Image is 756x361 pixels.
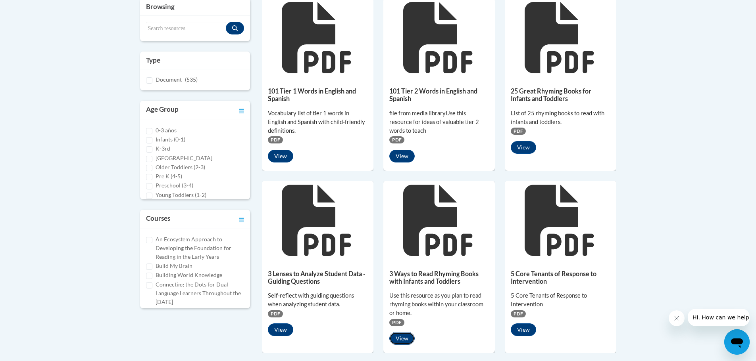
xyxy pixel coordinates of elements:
[389,136,404,143] span: PDF
[268,291,367,309] div: Self-reflect with guiding questions when analyzing student data.
[389,332,415,345] button: View
[268,270,367,285] h5: 3 Lenses to Analyze Student Data - Guiding Questions
[511,291,610,309] div: 5 Core Tenants of Response to Intervention
[156,280,244,306] label: Connecting the Dots for Dual Language Learners Throughout the [DATE]
[511,87,610,103] h5: 25 Great Rhyming Books for Infants and Toddlers
[688,309,750,326] iframe: Message from company
[511,141,536,154] button: View
[239,105,244,116] a: Toggle collapse
[156,191,206,199] label: Young Toddlers (1-2)
[156,154,212,162] label: [GEOGRAPHIC_DATA]
[146,22,226,35] input: Search resources
[156,307,244,324] label: Cox Campus Structured Literacy Certificate Exam
[389,319,404,326] span: PDF
[226,22,244,34] button: Search resources
[389,109,489,135] div: file from media libraryUse this resource for ideas of valuable tier 2 words to teach
[268,87,367,103] h5: 101 Tier 1 Words in English and Spanish
[511,323,536,336] button: View
[156,262,192,270] label: Build My Brain
[511,310,526,317] span: PDF
[156,163,205,172] label: Older Toddlers (2-3)
[389,291,489,317] div: Use this resource as you plan to read rhyming books within your classroom or home.
[669,310,685,326] iframe: Close message
[268,136,283,143] span: PDF
[156,126,177,135] label: 0-3 años
[511,270,610,285] h5: 5 Core Tenants of Response to Intervention
[5,6,64,12] span: Hi. How can we help?
[146,55,244,65] h3: Type
[156,144,170,153] label: K-3rd
[268,109,367,135] div: Vocabulary list of tier 1 words in English and Spanish with child-friendly definitions.
[239,214,244,225] a: Toggle collapse
[268,310,283,317] span: PDF
[389,87,489,103] h5: 101 Tier 2 Words in English and Spanish
[511,109,610,126] div: List of 25 rhyming books to read with infants and toddlers.
[511,128,526,135] span: PDF
[156,76,182,83] span: Document
[156,135,185,144] label: Infants (0-1)
[185,76,198,83] span: (535)
[268,323,293,336] button: View
[156,235,244,261] label: An Ecosystem Approach to Developing the Foundation for Reading in the Early Years
[268,150,293,162] button: View
[146,2,244,11] h3: Browsing
[146,214,170,225] h3: Courses
[724,329,750,355] iframe: Button to launch messaging window
[389,150,415,162] button: View
[156,181,193,190] label: Preschool (3-4)
[156,271,222,279] label: Building World Knowledge
[146,105,179,116] h3: Age Group
[389,270,489,285] h5: 3 Ways to Read Rhyming Books with Infants and Toddlers
[156,172,182,181] label: Pre K (4-5)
